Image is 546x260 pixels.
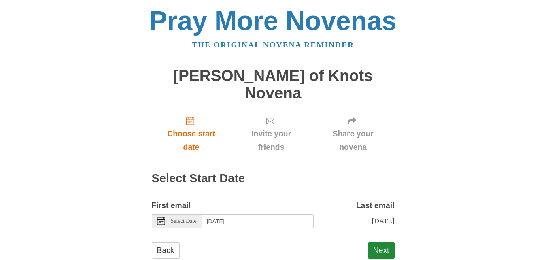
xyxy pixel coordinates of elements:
a: The original novena reminder [192,40,354,49]
span: [DATE] [372,217,394,225]
span: Select Date [171,218,197,224]
span: Invite your friends [239,127,303,154]
a: Choose start date [152,110,231,158]
a: Pray More Novenas [149,6,397,36]
h1: [PERSON_NAME] of Knots Novena [152,67,395,102]
span: Choose start date [160,127,223,154]
button: Next [368,242,395,259]
a: Back [152,242,180,259]
h2: Select Start Date [152,172,395,185]
a: Share your novena [312,110,395,158]
label: First email [152,199,191,212]
span: Share your novena [320,127,387,154]
label: Last email [356,199,395,212]
a: Invite your friends [231,110,311,158]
